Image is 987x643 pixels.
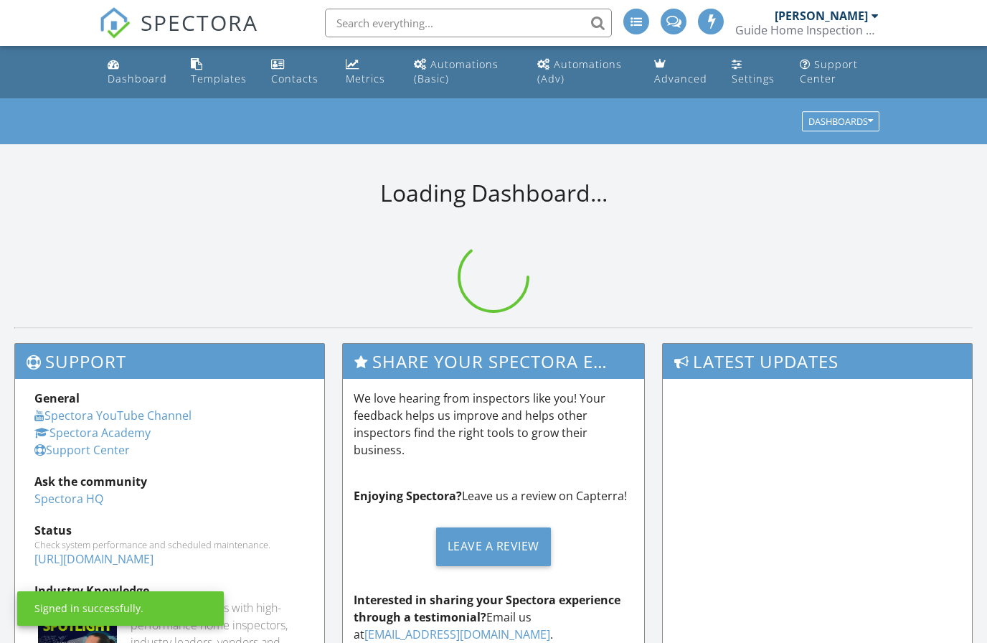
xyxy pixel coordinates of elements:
a: [EMAIL_ADDRESS][DOMAIN_NAME] [364,626,550,642]
a: SPECTORA [99,19,258,50]
p: Email us at . [354,591,633,643]
span: SPECTORA [141,7,258,37]
div: Contacts [271,72,318,85]
a: Templates [185,52,254,93]
div: Templates [191,72,247,85]
div: Ask the community [34,473,305,490]
a: Settings [726,52,783,93]
div: Leave a Review [436,527,551,566]
a: [URL][DOMAIN_NAME] [34,551,154,567]
div: Industry Knowledge [34,582,305,599]
div: Check system performance and scheduled maintenance. [34,539,305,550]
a: Contacts [265,52,329,93]
a: Support Center [34,442,130,458]
strong: Enjoying Spectora? [354,488,462,504]
div: Automations (Adv) [537,57,622,85]
a: Spectora Academy [34,425,151,441]
div: Advanced [654,72,707,85]
a: Automations (Basic) [408,52,520,93]
img: The Best Home Inspection Software - Spectora [99,7,131,39]
h3: Support [15,344,324,379]
a: Leave a Review [354,516,633,577]
strong: General [34,390,80,406]
p: We love hearing from inspectors like you! Your feedback helps us improve and helps other inspecto... [354,390,633,459]
a: Spectora YouTube Channel [34,408,192,423]
a: Support Center [794,52,885,93]
button: Dashboards [802,112,879,132]
a: Spectora HQ [34,491,103,507]
div: Signed in successfully. [34,601,143,616]
div: Metrics [346,72,385,85]
h3: Latest Updates [663,344,972,379]
strong: Interested in sharing your Spectora experience through a testimonial? [354,592,620,625]
div: [PERSON_NAME] [775,9,868,23]
div: Dashboard [108,72,167,85]
div: Status [34,522,305,539]
a: Dashboard [102,52,174,93]
div: Settings [732,72,775,85]
div: Support Center [800,57,858,85]
div: Automations (Basic) [414,57,499,85]
input: Search everything... [325,9,612,37]
a: Automations (Advanced) [532,52,637,93]
div: Dashboards [808,117,873,127]
a: Advanced [648,52,714,93]
div: Guide Home Inspection LLC [735,23,879,37]
a: Metrics [340,52,397,93]
h3: Share Your Spectora Experience [343,344,643,379]
p: Leave us a review on Capterra! [354,487,633,504]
